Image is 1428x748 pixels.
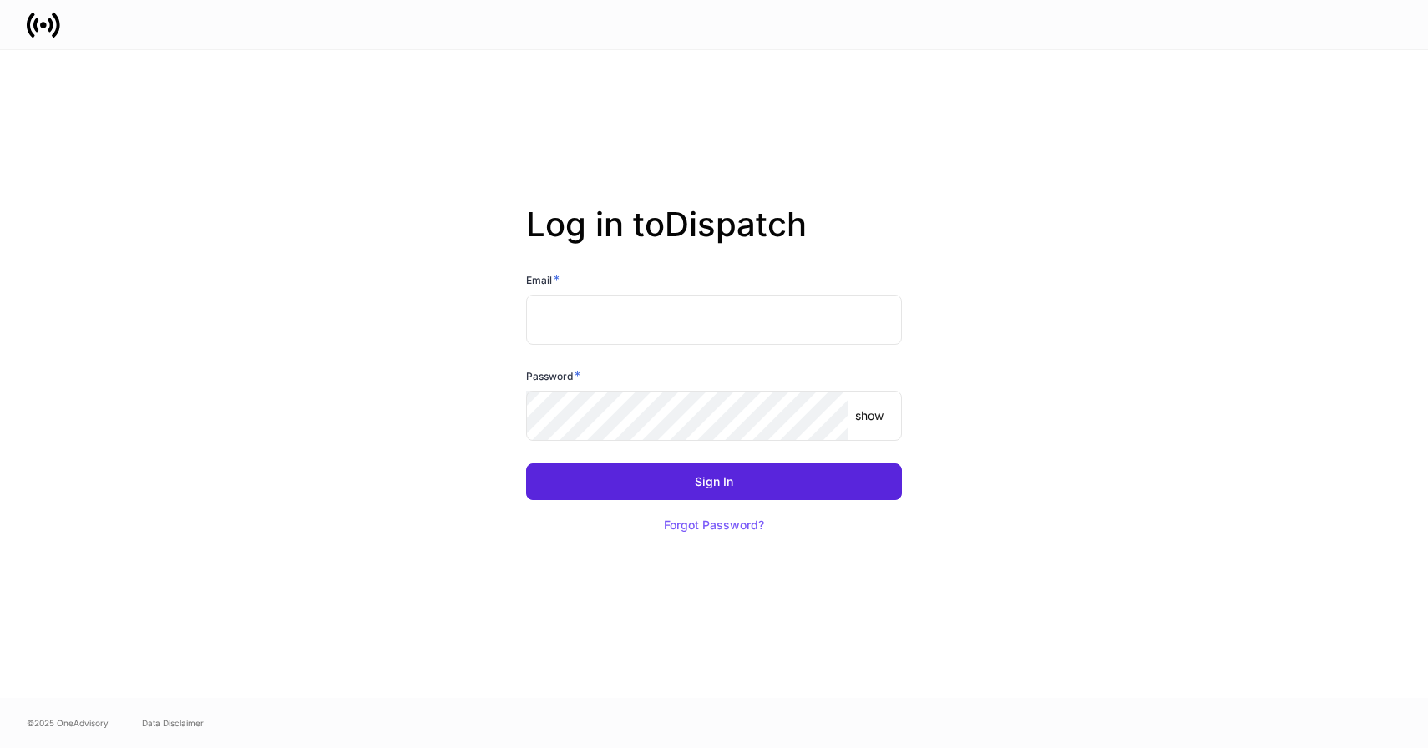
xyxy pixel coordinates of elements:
[643,507,785,543] button: Forgot Password?
[526,271,560,288] h6: Email
[27,716,109,730] span: © 2025 OneAdvisory
[695,476,733,488] div: Sign In
[526,205,902,271] h2: Log in to Dispatch
[526,463,902,500] button: Sign In
[526,367,580,384] h6: Password
[142,716,204,730] a: Data Disclaimer
[855,407,884,424] p: show
[664,519,764,531] div: Forgot Password?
